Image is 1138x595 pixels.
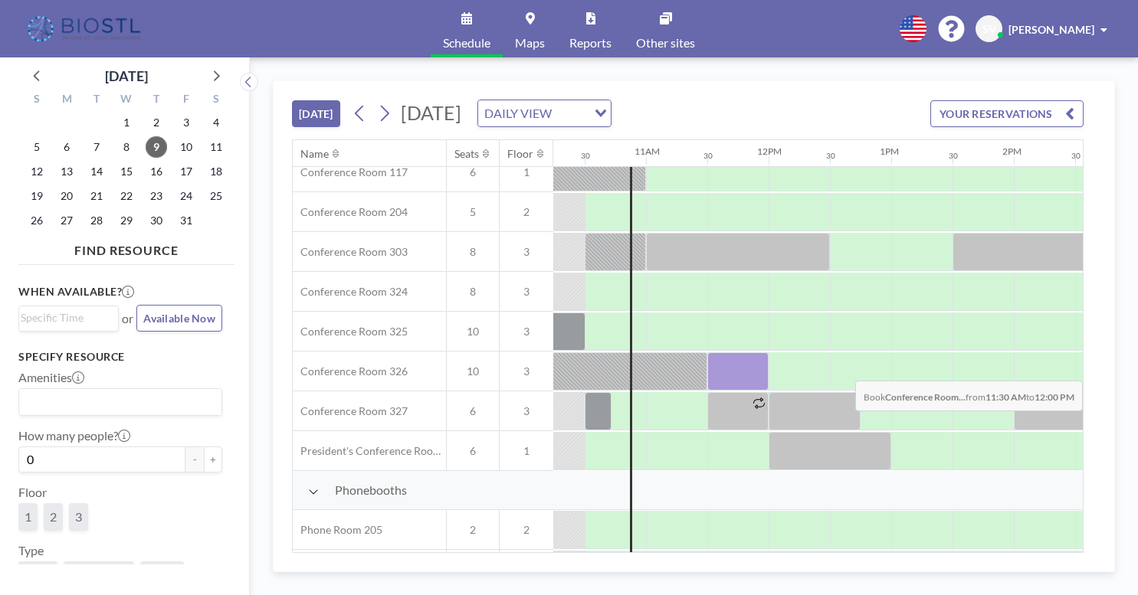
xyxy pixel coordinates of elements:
[447,285,499,299] span: 8
[826,151,835,161] div: 30
[500,404,553,418] span: 3
[86,185,107,207] span: Tuesday, October 21, 2025
[105,65,148,87] div: [DATE]
[25,14,146,44] img: organization-logo
[86,161,107,182] span: Tuesday, October 14, 2025
[1002,145,1022,157] div: 2PM
[500,444,553,458] span: 1
[116,210,137,231] span: Wednesday, October 29, 2025
[443,37,490,49] span: Schedule
[56,136,77,158] span: Monday, October 6, 2025
[478,100,611,126] div: Search for option
[18,237,234,258] h4: FIND RESOURCE
[880,145,899,157] div: 1PM
[569,37,612,49] span: Reports
[171,90,201,110] div: F
[1035,391,1074,403] b: 12:00 PM
[146,210,167,231] span: Thursday, October 30, 2025
[18,428,130,443] label: How many people?
[25,509,31,524] span: 1
[703,151,713,161] div: 30
[56,210,77,231] span: Monday, October 27, 2025
[116,185,137,207] span: Wednesday, October 22, 2025
[293,285,408,299] span: Conference Room 324
[949,151,958,161] div: 30
[18,350,222,364] h3: Specify resource
[21,392,213,412] input: Search for option
[185,446,204,472] button: -
[175,136,197,158] span: Friday, October 10, 2025
[26,136,48,158] span: Sunday, October 5, 2025
[19,306,118,329] div: Search for option
[143,312,215,325] span: Available Now
[292,100,340,127] button: [DATE]
[26,161,48,182] span: Sunday, October 12, 2025
[401,101,461,124] span: [DATE]
[50,509,57,524] span: 2
[447,365,499,378] span: 10
[447,444,499,458] span: 6
[481,103,555,123] span: DAILY VIEW
[300,147,329,161] div: Name
[175,185,197,207] span: Friday, October 24, 2025
[56,185,77,207] span: Monday, October 20, 2025
[136,305,222,332] button: Available Now
[116,136,137,158] span: Wednesday, October 8, 2025
[982,22,996,36] span: SV
[293,165,408,179] span: Conference Room 117
[146,112,167,133] span: Thursday, October 2, 2025
[1071,151,1081,161] div: 30
[447,404,499,418] span: 6
[293,365,408,378] span: Conference Room 326
[116,112,137,133] span: Wednesday, October 1, 2025
[18,370,84,385] label: Amenities
[335,482,407,498] span: Phonebooths
[86,136,107,158] span: Tuesday, October 7, 2025
[500,165,553,179] span: 1
[204,446,222,472] button: +
[293,404,408,418] span: Conference Room 327
[1008,23,1094,36] span: [PERSON_NAME]
[56,161,77,182] span: Monday, October 13, 2025
[447,165,499,179] span: 6
[500,245,553,259] span: 3
[447,523,499,537] span: 2
[116,161,137,182] span: Wednesday, October 15, 2025
[581,151,590,161] div: 30
[205,136,227,158] span: Saturday, October 11, 2025
[141,90,171,110] div: T
[500,365,553,378] span: 3
[146,136,167,158] span: Thursday, October 9, 2025
[18,543,44,558] label: Type
[447,325,499,338] span: 10
[293,444,446,458] span: President's Conference Room - 109
[293,205,408,219] span: Conference Room 204
[112,90,142,110] div: W
[447,205,499,219] span: 5
[293,325,408,338] span: Conference Room 325
[205,112,227,133] span: Saturday, October 4, 2025
[75,509,82,524] span: 3
[855,381,1083,411] span: Book from to
[293,523,382,537] span: Phone Room 205
[146,161,167,182] span: Thursday, October 16, 2025
[201,90,231,110] div: S
[205,185,227,207] span: Saturday, October 25, 2025
[454,147,479,161] div: Seats
[146,185,167,207] span: Thursday, October 23, 2025
[52,90,82,110] div: M
[122,311,133,326] span: or
[930,100,1084,127] button: YOUR RESERVATIONS
[500,325,553,338] span: 3
[19,389,221,415] div: Search for option
[635,145,660,157] div: 11AM
[515,37,545,49] span: Maps
[26,210,48,231] span: Sunday, October 26, 2025
[556,103,585,123] input: Search for option
[500,285,553,299] span: 3
[500,523,553,537] span: 2
[21,309,110,326] input: Search for option
[175,210,197,231] span: Friday, October 31, 2025
[757,145,782,157] div: 12PM
[26,185,48,207] span: Sunday, October 19, 2025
